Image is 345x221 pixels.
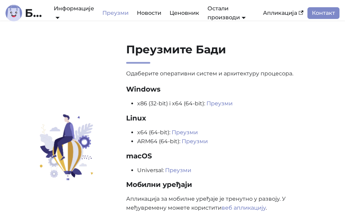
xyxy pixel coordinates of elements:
a: Новости [133,7,165,19]
p: Апликација за мобилне уређаје је тренутно у развоју. У међувремену можете користити . [126,194,316,213]
a: ЛогоБади [6,5,44,21]
a: Ценовник [165,7,203,19]
a: веб апликацију [222,204,266,211]
li: x86 (32-bit) i x64 (64-bit): [137,99,316,108]
a: Информације [54,5,94,21]
a: Преузми [165,167,191,173]
a: Контакт [307,7,339,19]
img: Лого [6,5,22,21]
a: Преузми [206,100,233,107]
li: Universal: [137,166,316,175]
h3: Мобилни уређаји [126,180,316,189]
li: x64 (64-bit): [137,128,316,137]
img: Преузмите Бади [28,114,105,181]
b: Бади [25,8,44,19]
h3: Linux [126,114,316,123]
li: ARM64 (64-bit): [137,137,316,146]
p: Одаберите оперативни систем и архитектуру процесора. [126,69,316,78]
a: Остали производи [207,5,246,21]
h3: macOS [126,152,316,160]
h2: Преузмите Бади [126,43,316,64]
h3: Windows [126,85,316,94]
a: Преузми [172,129,198,136]
a: Преузми [98,7,133,19]
a: Апликација [259,7,307,19]
a: Преузми [182,138,208,145]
